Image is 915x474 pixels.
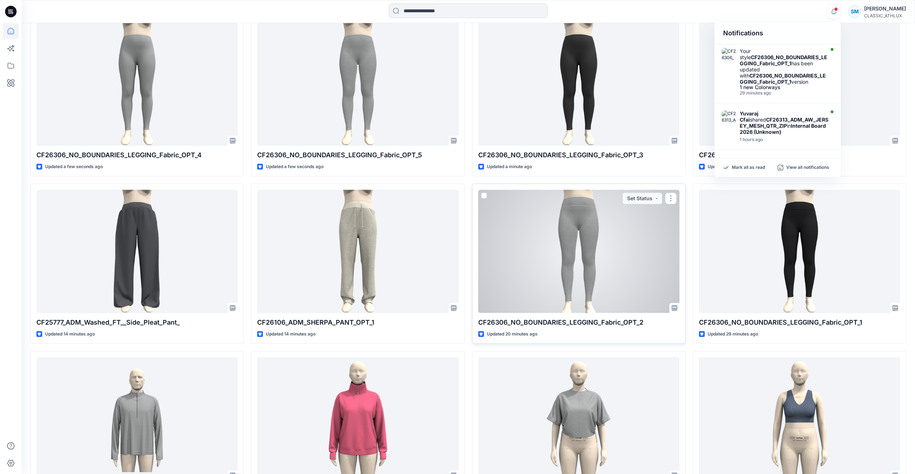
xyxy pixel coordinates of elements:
[722,48,736,62] img: CF26306_NO_BOUNDARIES_LEGGING_Fabric_OPT_1
[740,110,829,135] div: shared in
[487,163,532,171] p: Updated a minute ago
[740,85,829,90] div: 1 new Colorways
[266,163,324,171] p: Updated a few seconds ago
[36,150,238,160] p: CF26306_NO_BOUNDARIES_LEGGING_Fabric_OPT_4
[478,22,679,145] a: CF26306_NO_BOUNDARIES_LEGGING_Fabric_OPT_3
[699,22,900,145] a: CF26106_ADM_SHERPA_PANT_OPT_2
[848,5,861,18] div: SM
[478,150,679,160] p: CF26306_NO_BOUNDARIES_LEGGING_Fabric_OPT_3
[487,330,537,338] p: Updated 20 minutes ago
[864,4,906,13] div: [PERSON_NAME]
[478,317,679,328] p: CF26306_NO_BOUNDARIES_LEGGING_Fabric_OPT_2
[45,163,103,171] p: Updated a few seconds ago
[699,317,900,328] p: CF26306_NO_BOUNDARIES_LEGGING_Fabric_OPT_1
[36,317,238,328] p: CF25777_ADM_Washed_FT__Side_Pleat_Pant_
[740,123,826,135] strong: Internal Board 2026 (Unknown)
[266,330,316,338] p: Updated 14 minutes ago
[714,22,841,44] div: Notifications
[740,54,827,66] strong: CF26306_NO_BOUNDARIES_LEGGING_Fabric_OPT_1
[722,110,736,125] img: CF26313_ADM_AW_JERSEY_MESH_QTR_ZIP
[45,330,95,338] p: Updated 14 minutes ago
[732,164,765,171] p: Mark all as read
[257,22,458,145] a: CF26306_NO_BOUNDARIES_LEGGING_Fabric_OPT_5
[740,110,758,123] strong: Yuvaraj Cfai
[257,317,458,328] p: CF26106_ADM_SHERPA_PANT_OPT_1
[478,190,679,313] a: CF26306_NO_BOUNDARIES_LEGGING_Fabric_OPT_2
[864,13,906,18] div: CLASSIC_ATHLUX
[740,137,829,142] div: Tuesday, October 14, 2025 17:35
[740,73,826,85] strong: CF26306_NO_BOUNDARIES_LEGGING_Fabric_OPT_1
[740,117,828,129] strong: CF26313_ADM_AW_JERSEY_MESH_QTR_ZIP
[786,164,829,171] p: View all notifications
[699,150,900,160] p: CF26106_ADM_SHERPA_PANT_OPT_2
[36,190,238,313] a: CF25777_ADM_Washed_FT__Side_Pleat_Pant_
[708,330,758,338] p: Updated 29 minutes ago
[699,190,900,313] a: CF26306_NO_BOUNDARIES_LEGGING_Fabric_OPT_1
[257,150,458,160] p: CF26306_NO_BOUNDARIES_LEGGING_Fabric_OPT_5
[36,22,238,145] a: CF26306_NO_BOUNDARIES_LEGGING_Fabric_OPT_4
[740,91,829,96] div: Tuesday, October 14, 2025 18:07
[257,190,458,313] a: CF26106_ADM_SHERPA_PANT_OPT_1
[740,48,829,85] div: Your style has been updated with version
[708,163,757,171] p: Updated 13 minutes ago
